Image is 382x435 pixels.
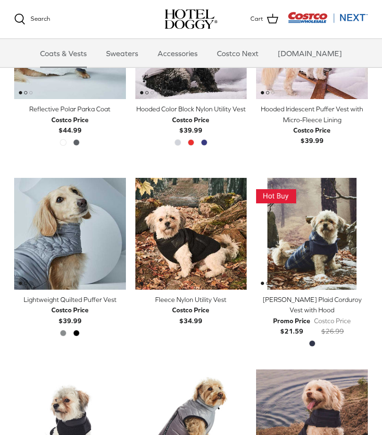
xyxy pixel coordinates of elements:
a: Fleece Nylon Utility Vest Costco Price$34.99 [135,295,247,326]
img: hoteldoggycom [165,9,217,29]
div: Costco Price [172,305,209,316]
a: Lightweight Quilted Puffer Vest [14,178,126,290]
div: Hooded Iridescent Puffer Vest with Micro-Fleece Lining [256,104,368,125]
div: Costco Price [172,115,209,125]
a: Accessories [149,39,206,67]
a: hoteldoggy.com hoteldoggycom [165,9,217,29]
a: [PERSON_NAME] Plaid Corduroy Vest with Hood Promo Price$21.59 Costco Price$26.99 [256,295,368,337]
div: Hooded Color Block Nylon Utility Vest [135,104,247,115]
a: Hooded Iridescent Puffer Vest with Micro-Fleece Lining Costco Price$39.99 [256,104,368,147]
span: Cart [250,14,263,24]
b: $39.99 [293,125,331,145]
div: Costco Price [51,115,89,125]
a: Cart [250,13,278,25]
img: This Item Is A Hot Buy! Get it While the Deal is Good! [256,190,296,204]
a: Melton Plaid Corduroy Vest with Hood [256,178,368,290]
a: Visit Costco Next [288,18,368,25]
b: $39.99 [172,115,209,134]
a: Sweaters [98,39,147,67]
a: [DOMAIN_NAME] [269,39,350,67]
div: Fleece Nylon Utility Vest [135,295,247,305]
a: Coats & Vests [32,39,95,67]
a: Costco Next [208,39,267,67]
a: Fleece Nylon Utility Vest [135,178,247,290]
a: Reflective Polar Parka Coat Costco Price$44.99 [14,104,126,136]
a: Hooded Color Block Nylon Utility Vest Costco Price$39.99 [135,104,247,136]
b: $39.99 [51,305,89,325]
span: Search [31,15,50,22]
div: Costco Price [293,125,331,136]
div: Promo Price [273,316,310,326]
b: $34.99 [172,305,209,325]
img: Costco Next [288,12,368,24]
b: $44.99 [51,115,89,134]
div: Costco Price [314,316,351,326]
s: $26.99 [321,328,344,335]
div: Lightweight Quilted Puffer Vest [14,295,126,305]
a: Search [14,14,50,25]
div: Reflective Polar Parka Coat [14,104,126,115]
a: Lightweight Quilted Puffer Vest Costco Price$39.99 [14,295,126,326]
b: $21.59 [273,316,310,335]
div: [PERSON_NAME] Plaid Corduroy Vest with Hood [256,295,368,316]
div: Costco Price [51,305,89,316]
